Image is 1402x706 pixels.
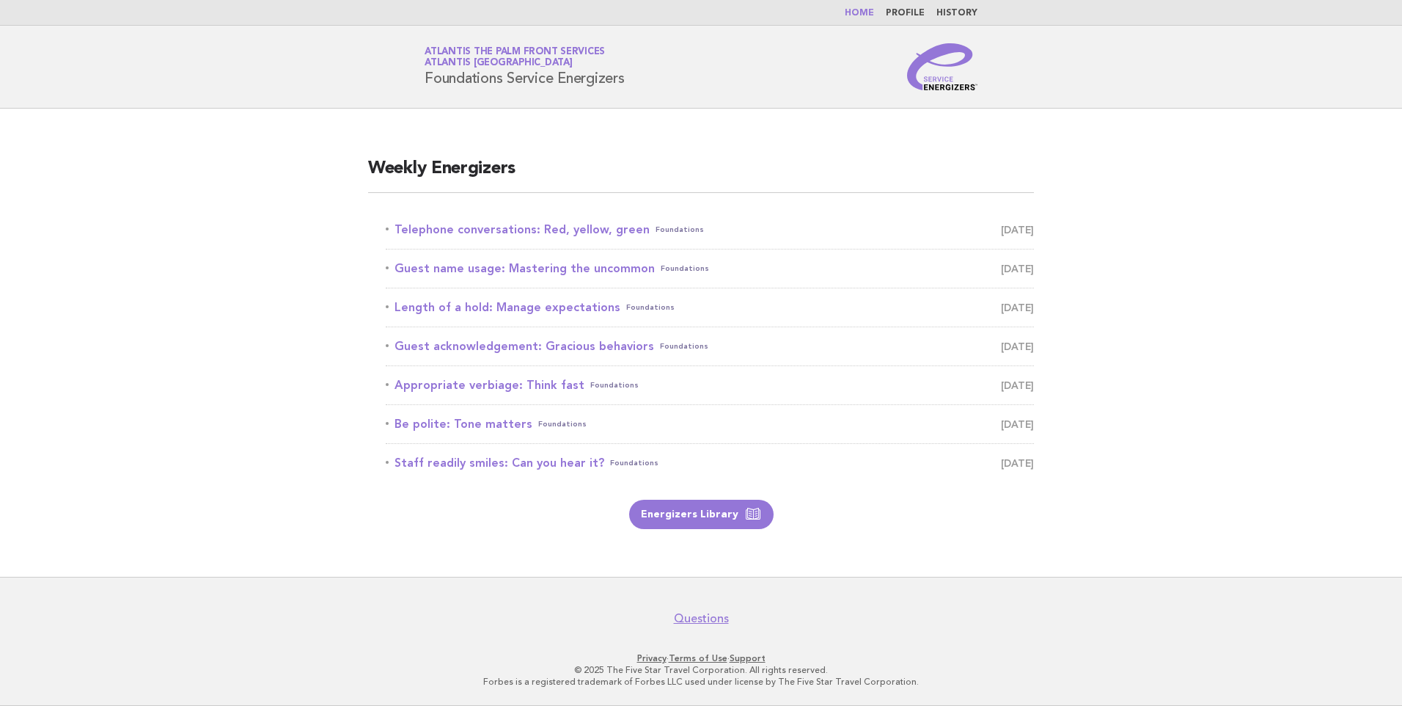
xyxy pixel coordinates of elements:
[1001,375,1034,396] span: [DATE]
[669,653,727,663] a: Terms of Use
[730,653,766,663] a: Support
[386,453,1034,473] a: Staff readily smiles: Can you hear it?Foundations [DATE]
[386,297,1034,318] a: Length of a hold: Manage expectationsFoundations [DATE]
[1001,453,1034,473] span: [DATE]
[425,47,605,68] a: Atlantis The Palm Front ServicesAtlantis [GEOGRAPHIC_DATA]
[252,676,1150,688] p: Forbes is a registered trademark of Forbes LLC used under license by The Five Star Travel Corpora...
[1001,258,1034,279] span: [DATE]
[656,219,704,240] span: Foundations
[386,336,1034,357] a: Guest acknowledgement: Gracious behaviorsFoundations [DATE]
[386,219,1034,240] a: Telephone conversations: Red, yellow, greenFoundations [DATE]
[1001,297,1034,318] span: [DATE]
[425,59,573,68] span: Atlantis [GEOGRAPHIC_DATA]
[610,453,658,473] span: Foundations
[252,664,1150,676] p: © 2025 The Five Star Travel Corporation. All rights reserved.
[368,157,1034,193] h2: Weekly Energizers
[386,375,1034,396] a: Appropriate verbiage: Think fastFoundations [DATE]
[886,9,925,18] a: Profile
[386,414,1034,434] a: Be polite: Tone mattersFoundations [DATE]
[386,258,1034,279] a: Guest name usage: Mastering the uncommonFoundations [DATE]
[637,653,667,663] a: Privacy
[626,297,675,318] span: Foundations
[674,611,729,626] a: Questions
[1001,414,1034,434] span: [DATE]
[590,375,639,396] span: Foundations
[661,258,709,279] span: Foundations
[252,652,1150,664] p: · ·
[1001,336,1034,357] span: [DATE]
[1001,219,1034,240] span: [DATE]
[936,9,977,18] a: History
[538,414,587,434] span: Foundations
[845,9,874,18] a: Home
[629,500,774,529] a: Energizers Library
[660,336,708,357] span: Foundations
[907,43,977,90] img: Service Energizers
[425,48,625,86] h1: Foundations Service Energizers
